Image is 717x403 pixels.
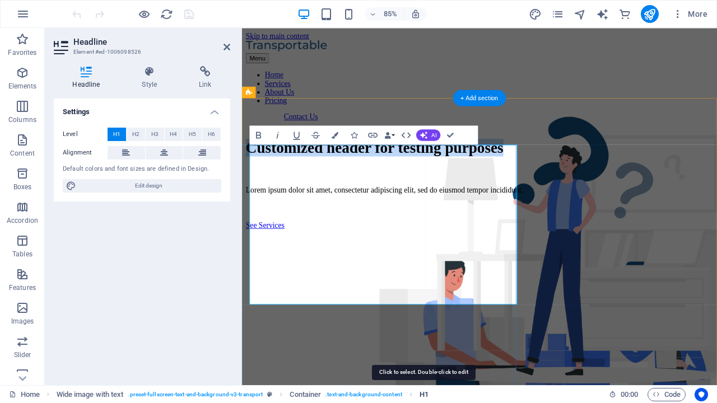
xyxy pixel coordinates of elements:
p: Elements [8,82,37,91]
button: HTML [397,125,415,144]
button: Data Bindings [383,125,397,144]
i: Pages (Ctrl+Alt+S) [551,8,564,21]
p: Slider [14,350,31,359]
button: design [529,7,542,21]
span: Edit design [80,179,218,193]
button: Usercentrics [695,388,708,401]
button: H5 [183,128,202,141]
p: Boxes [13,182,32,191]
span: H4 [170,128,177,141]
button: 85% [365,7,404,21]
i: AI Writer [596,8,609,21]
button: navigator [574,7,587,21]
h4: Link [180,66,230,90]
span: Click to select. Double-click to edit [57,388,124,401]
button: Strikethrough [307,125,325,144]
span: H5 [189,128,196,141]
button: text_generator [596,7,609,21]
button: Edit design [63,179,221,193]
span: : [628,390,630,399]
h6: 85% [381,7,399,21]
span: H1 [113,128,120,141]
a: Skip to main content [4,4,79,14]
button: pages [551,7,565,21]
button: Confirm (Ctrl+⏎) [441,125,459,144]
button: Colors [326,125,344,144]
i: Design (Ctrl+Alt+Y) [529,8,542,21]
button: Click here to leave preview mode and continue editing [137,7,151,21]
p: Tables [12,250,32,259]
nav: breadcrumb [57,388,429,401]
i: On resize automatically adjust zoom level to fit chosen device. [411,9,421,19]
span: 00 00 [621,388,638,401]
h4: Settings [54,99,230,119]
i: Reload page [160,8,173,21]
button: AI [416,129,440,140]
span: H2 [132,128,139,141]
button: H2 [127,128,145,141]
button: H1 [108,128,126,141]
h2: Headline [73,37,230,47]
span: H6 [208,128,215,141]
button: Code [648,388,686,401]
h4: Style [123,66,180,90]
button: publish [641,5,659,23]
span: H1 [420,388,429,401]
i: Commerce [618,8,631,21]
button: H3 [146,128,164,141]
p: Content [10,149,35,158]
div: Default colors and font sizes are defined in Design. [63,165,221,174]
span: AI [431,132,436,138]
span: H3 [151,128,159,141]
p: Images [11,317,34,326]
span: More [672,8,707,20]
a: Click to cancel selection. Double-click to open Pages [9,388,40,401]
i: Publish [643,8,656,21]
span: . text-and-background-content [325,388,402,401]
p: Favorites [8,48,36,57]
span: Code [653,388,681,401]
button: Icons [345,125,363,144]
div: + Add section [453,90,506,106]
i: Navigator [574,8,586,21]
button: Underline (Ctrl+U) [288,125,306,144]
h4: Headline [54,66,123,90]
span: Click to select. Double-click to edit [290,388,321,401]
label: Level [63,128,108,141]
button: reload [160,7,173,21]
i: This element is a customizable preset [267,391,272,397]
p: Features [9,283,36,292]
h6: Session time [609,388,639,401]
h3: Element #ed-1006098526 [73,47,208,57]
button: Link [364,125,382,144]
button: Italic (Ctrl+I) [269,125,287,144]
label: Alignment [63,146,108,160]
h1: Customized header for testing purposes [4,130,555,151]
button: commerce [618,7,632,21]
button: H6 [202,128,221,141]
button: More [668,5,712,23]
span: . preset-fullscreen-text-and-background-v3-transport [128,388,263,401]
button: Bold (Ctrl+B) [250,125,268,144]
p: Accordion [7,216,38,225]
p: Columns [8,115,36,124]
button: H4 [165,128,183,141]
